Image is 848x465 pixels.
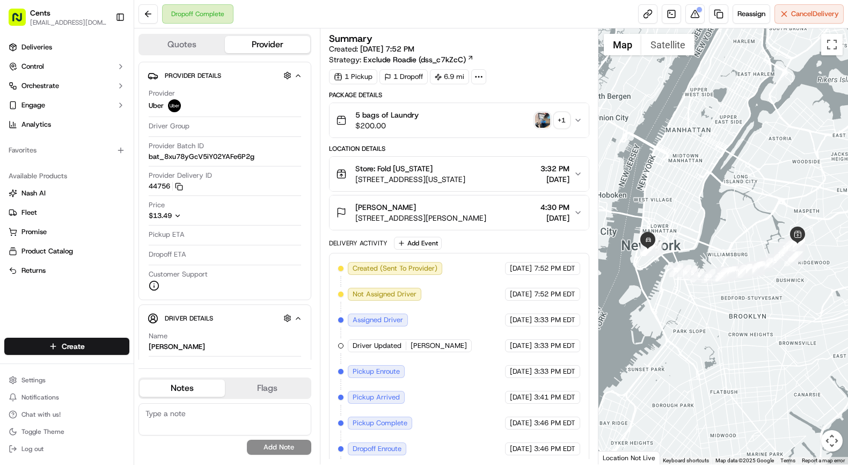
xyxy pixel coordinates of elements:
a: Nash AI [9,188,125,198]
span: 3:41 PM EDT [534,393,575,402]
a: Exclude Roadie (dss_c7kZcC) [363,54,474,65]
span: [EMAIL_ADDRESS][DOMAIN_NAME] [30,18,107,27]
div: Location Not Live [598,451,660,464]
a: Returns [9,266,125,275]
span: Nash AI [21,188,46,198]
button: Settings [4,373,129,388]
div: Available Products [4,168,129,185]
span: 3:33 PM EDT [534,367,575,376]
button: Keyboard shortcuts [663,457,709,464]
span: Returns [21,266,46,275]
div: Strategy: [329,54,474,65]
button: Quotes [140,36,225,53]
span: Create [62,341,85,352]
button: Notifications [4,390,129,405]
span: [DATE] [95,195,117,204]
div: 3 [789,248,803,261]
img: photo_proof_of_pickup image [535,113,550,128]
span: Dropoff Enroute [353,444,401,454]
a: Promise [9,227,125,237]
a: Report a map error [802,457,845,463]
div: We're available if you need us! [48,113,148,122]
span: Log out [21,445,43,453]
div: 11 [779,241,793,255]
input: Got a question? Start typing here... [28,69,193,81]
button: Store: Fold [US_STATE][STREET_ADDRESS][US_STATE]3:32 PM[DATE] [330,157,589,191]
a: Product Catalog [9,246,125,256]
div: 12 [774,247,788,261]
div: 45 [641,242,655,256]
span: [DATE] [510,341,532,351]
span: Provider Details [165,71,221,80]
span: 3:32 PM [540,163,569,174]
span: Map data ©2025 Google [715,457,774,463]
img: 1736555255976-a54dd68f-1ca7-489b-9aae-adbdc363a1c4 [21,167,30,176]
span: 7:52 PM EDT [534,264,575,273]
div: 32 [713,268,727,282]
button: Map camera controls [821,430,843,452]
span: Cancel Delivery [791,9,839,19]
span: Exclude Roadie (dss_c7kZcC) [363,54,466,65]
div: 1 Pickup [329,69,377,84]
button: Create [4,338,129,355]
span: [DATE] [95,166,117,175]
button: Toggle Theme [4,424,129,439]
span: Provider Batch ID [149,141,204,151]
span: Price [149,200,165,210]
div: 📗 [11,241,19,250]
button: Promise [4,223,129,241]
span: Pickup Complete [353,418,407,428]
button: photo_proof_of_pickup image+1 [535,113,569,128]
img: Grace Nketiah [11,156,28,173]
button: Chat with us! [4,407,129,422]
button: Orchestrate [4,77,129,95]
div: Package Details [329,91,589,99]
span: 5 bags of Laundry [355,110,419,120]
div: + 1 [554,113,569,128]
button: Show satellite imagery [641,34,695,55]
span: [STREET_ADDRESS][US_STATE] [355,174,465,185]
a: 💻API Documentation [86,236,177,255]
button: See all [166,137,195,150]
div: 21 [739,264,752,278]
button: Add Event [394,237,442,250]
button: Driver Details [148,309,302,327]
span: $13.49 [149,211,172,220]
span: [STREET_ADDRESS][PERSON_NAME] [355,213,486,223]
button: CancelDelivery [774,4,844,24]
div: 19 [747,262,761,276]
button: Returns [4,262,129,279]
span: [DATE] 7:52 PM [360,44,414,54]
span: Analytics [21,120,51,129]
div: 37 [669,263,683,277]
span: Promise [21,227,47,237]
div: 31 [717,267,730,281]
button: Nash AI [4,185,129,202]
div: 36 [677,265,691,279]
button: Notes [140,380,225,397]
div: Start new chat [48,103,176,113]
img: Nash [11,11,32,32]
img: 9188753566659_6852d8bf1fb38e338040_72.png [23,103,42,122]
span: Chat with us! [21,410,61,419]
a: Open this area in Google Maps (opens a new window) [601,451,637,464]
button: Log out [4,441,129,456]
span: 3:33 PM EDT [534,315,575,325]
a: 📗Knowledge Base [6,236,86,255]
div: 💻 [91,241,99,250]
button: Provider Details [148,67,302,84]
a: Terms (opens in new tab) [780,457,795,463]
span: Driver Updated [353,341,401,351]
button: Reassign [733,4,770,24]
span: [DATE] [540,213,569,223]
button: Show street map [604,34,641,55]
span: [DATE] [510,367,532,376]
span: Pylon [107,266,130,274]
span: Driver Group [149,121,189,131]
span: [PERSON_NAME] [33,166,87,175]
span: [DATE] [510,444,532,454]
div: Delivery Activity [329,239,388,248]
a: Deliveries [4,39,129,56]
div: 15 [751,261,765,275]
img: 1736555255976-a54dd68f-1ca7-489b-9aae-adbdc363a1c4 [11,103,30,122]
